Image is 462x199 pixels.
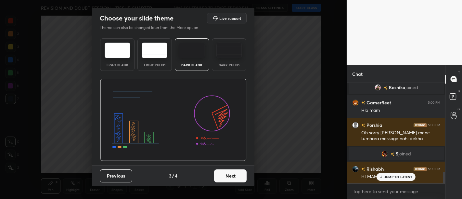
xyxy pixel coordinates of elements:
[347,65,368,83] p: Chat
[105,43,130,58] img: lightTheme.e5ed3b09.svg
[142,63,168,67] div: Light Ruled
[428,100,440,104] div: 5:00 PM
[361,124,365,127] img: no-rating-badge.077c3623.svg
[414,123,427,127] img: iconic-dark.1390631f.png
[175,172,177,179] h4: 4
[396,151,398,156] span: S
[361,101,365,105] img: no-rating-badge.077c3623.svg
[381,151,388,157] img: 829f6115b6a546ad897336360008130e.jpg
[100,169,132,182] button: Previous
[179,63,205,67] div: Dark Blank
[142,43,167,58] img: lightRuledTheme.5fabf969.svg
[216,63,242,67] div: Dark Ruled
[216,43,242,58] img: darkRuledTheme.de295e13.svg
[100,14,173,22] h2: Choose your slide theme
[365,166,384,172] h6: Rishabh
[428,167,440,171] div: 5:00 PM
[179,43,205,58] img: darkTheme.f0cc69e5.svg
[214,169,247,182] button: Next
[458,70,460,75] p: T
[352,99,359,106] img: 856a08c2c3b34993ab668924278d45e4.jpg
[352,122,359,128] img: default.png
[414,167,427,171] img: iconic-dark.1390631f.png
[219,16,241,20] h5: Live support
[391,153,394,156] img: no-rating-badge.077c3623.svg
[169,172,172,179] h4: 3
[347,83,445,184] div: grid
[374,84,381,91] img: 6209a4407a8e4762aa3d3972a4cf6fdc.jpg
[389,85,405,90] span: Keshika
[365,99,391,106] h6: Gamerfleet
[352,166,359,172] img: 894f7d948eb741cba7dd3dd1333004b6.jpg
[104,63,130,67] div: Light Blank
[458,88,460,93] p: D
[365,122,382,128] h6: Porshia
[361,130,440,142] div: Oh sorry [PERSON_NAME] mene tumhara message nahi dekha
[457,107,460,112] p: G
[428,123,440,127] div: 5:00 PM
[172,172,174,179] h4: /
[383,86,387,90] img: no-rating-badge.077c3623.svg
[361,107,440,114] div: Hlo mam
[398,151,411,156] span: joined
[361,167,365,171] img: no-rating-badge.077c3623.svg
[405,85,418,90] span: joined
[384,175,412,179] p: JUMP TO LATEST
[361,174,440,180] div: HI MAM
[100,79,247,161] img: darkThemeBanner.d06ce4a2.svg
[100,25,205,31] p: Theme can also be changed later from the More option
